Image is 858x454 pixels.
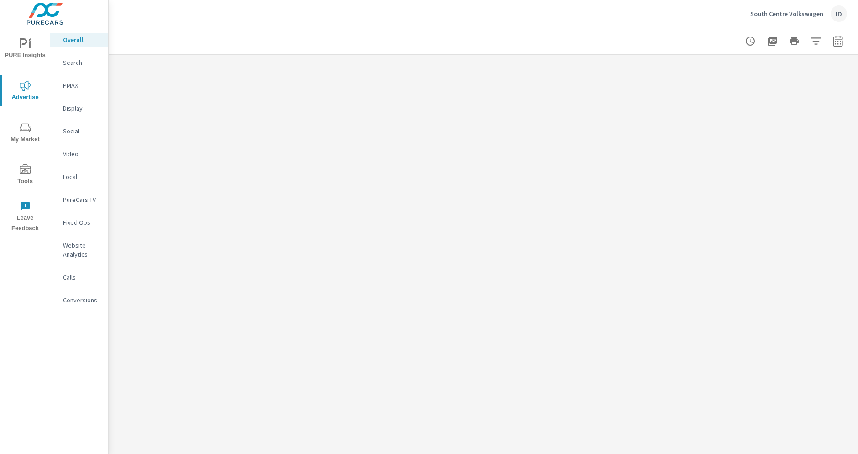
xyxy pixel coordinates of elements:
span: My Market [3,122,47,145]
p: Social [63,127,101,136]
div: Display [50,101,108,115]
span: Tools [3,164,47,187]
button: Apply Filters [807,32,825,50]
p: Conversions [63,296,101,305]
p: Local [63,172,101,181]
p: PureCars TV [63,195,101,204]
p: Fixed Ops [63,218,101,227]
p: Website Analytics [63,241,101,259]
div: PMAX [50,79,108,92]
span: PURE Insights [3,38,47,61]
button: Select Date Range [829,32,847,50]
div: Overall [50,33,108,47]
p: Video [63,149,101,158]
div: nav menu [0,27,50,238]
div: Conversions [50,293,108,307]
div: Local [50,170,108,184]
div: Calls [50,270,108,284]
p: Search [63,58,101,67]
p: Overall [63,35,101,44]
span: Leave Feedback [3,201,47,234]
p: PMAX [63,81,101,90]
div: Website Analytics [50,238,108,261]
div: Social [50,124,108,138]
div: Video [50,147,108,161]
div: Fixed Ops [50,216,108,229]
button: "Export Report to PDF" [763,32,781,50]
div: ID [831,5,847,22]
button: Print Report [785,32,803,50]
p: Display [63,104,101,113]
div: Search [50,56,108,69]
div: PureCars TV [50,193,108,206]
p: South Centre Volkswagen [750,10,823,18]
span: Advertise [3,80,47,103]
p: Calls [63,273,101,282]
